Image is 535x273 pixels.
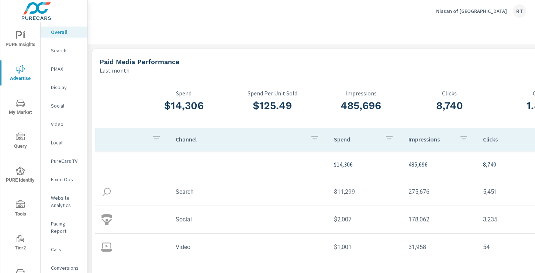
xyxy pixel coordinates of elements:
div: Pacing Report [41,218,87,237]
h3: 485,696 [317,99,405,112]
span: Query [3,133,38,151]
p: Impressions [408,136,453,143]
p: Fixed Ops [51,176,82,183]
p: Clicks [405,90,494,97]
div: Website Analytics [41,192,87,211]
div: Calls [41,244,87,255]
h3: $125.49 [228,99,317,112]
h3: $14,306 [139,99,228,112]
p: Spend [334,136,379,143]
p: Spend [139,90,228,97]
p: Spend Per Unit Sold [228,90,317,97]
span: My Market [3,99,38,117]
p: Social [51,102,82,109]
td: $11,299 [328,182,403,201]
td: $1,001 [328,238,403,256]
h5: Paid Media Performance [100,58,179,66]
p: Clicks [483,136,528,143]
p: Last month [100,66,130,75]
p: Website Analytics [51,194,82,209]
span: Tier2 [3,234,38,252]
div: Overall [41,27,87,38]
div: PureCars TV [41,155,87,167]
p: Video [51,120,82,128]
div: PMAX [41,63,87,74]
td: 178,062 [403,210,477,229]
td: Social [170,210,328,229]
img: icon-social.svg [101,214,112,225]
p: Search [51,47,82,54]
div: Display [41,82,87,93]
p: Calls [51,246,82,253]
p: Display [51,84,82,91]
div: Local [41,137,87,148]
p: Pacing Report [51,220,82,235]
img: icon-video.svg [101,242,112,253]
p: Overall [51,28,82,36]
p: $14,306 [334,160,397,169]
p: Channel [176,136,304,143]
h3: 8,740 [405,99,494,112]
div: Fixed Ops [41,174,87,185]
td: 275,676 [403,182,477,201]
div: RT [513,4,526,18]
span: Tools [3,200,38,218]
span: Advertise [3,65,38,83]
p: PMAX [51,65,82,73]
div: Video [41,119,87,130]
p: 485,696 [408,160,471,169]
p: Local [51,139,82,146]
div: Search [41,45,87,56]
td: Search [170,182,328,201]
img: icon-search.svg [101,186,112,197]
p: PureCars TV [51,157,82,165]
p: Conversions [51,264,82,272]
div: Social [41,100,87,111]
p: Nissan of [GEOGRAPHIC_DATA] [436,8,507,14]
span: PURE Identity [3,167,38,185]
td: 31,958 [403,238,477,256]
td: Video [170,238,328,256]
td: $2,007 [328,210,403,229]
p: Impressions [317,90,405,97]
span: PURE Insights [3,31,38,49]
